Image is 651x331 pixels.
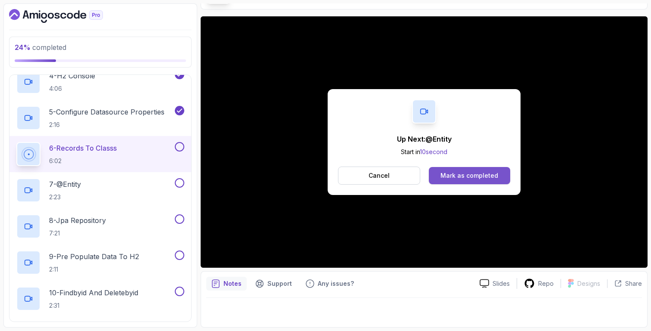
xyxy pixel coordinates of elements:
[16,287,184,311] button: 10-Findbyid And Deletebyid2:31
[429,167,510,184] button: Mark as completed
[397,134,452,144] p: Up Next: @Entity
[49,107,164,117] p: 5 - Configure Datasource Properties
[49,215,106,226] p: 8 - Jpa Repository
[250,277,297,291] button: Support button
[16,251,184,275] button: 9-Pre Populate Data To H22:11
[16,214,184,238] button: 8-Jpa Repository7:21
[625,279,642,288] p: Share
[397,148,452,156] p: Start in
[49,251,139,262] p: 9 - Pre Populate Data To H2
[318,279,354,288] p: Any issues?
[49,84,95,93] p: 4:06
[16,178,184,202] button: 7-@Entity2:23
[473,279,517,288] a: Slides
[49,193,81,201] p: 2:23
[15,43,31,52] span: 24 %
[49,288,138,298] p: 10 - Findbyid And Deletebyid
[49,121,164,129] p: 2:16
[49,301,138,310] p: 2:31
[517,278,561,289] a: Repo
[267,279,292,288] p: Support
[201,16,648,268] iframe: To enrich screen reader interactions, please activate Accessibility in Grammarly extension settings
[49,157,117,165] p: 6:02
[49,265,139,274] p: 2:11
[206,277,247,291] button: notes button
[538,279,554,288] p: Repo
[16,142,184,166] button: 6-Records To Classs6:02
[223,279,242,288] p: Notes
[369,171,390,180] p: Cancel
[16,106,184,130] button: 5-Configure Datasource Properties2:16
[49,229,106,238] p: 7:21
[420,148,447,155] span: 10 second
[15,43,66,52] span: completed
[49,179,81,189] p: 7 - @Entity
[338,167,420,185] button: Cancel
[440,171,498,180] div: Mark as completed
[9,9,123,23] a: Dashboard
[577,279,600,288] p: Designs
[607,279,642,288] button: Share
[301,277,359,291] button: Feedback button
[16,70,184,94] button: 4-H2 Console4:06
[49,143,117,153] p: 6 - Records To Classs
[493,279,510,288] p: Slides
[49,71,95,81] p: 4 - H2 Console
